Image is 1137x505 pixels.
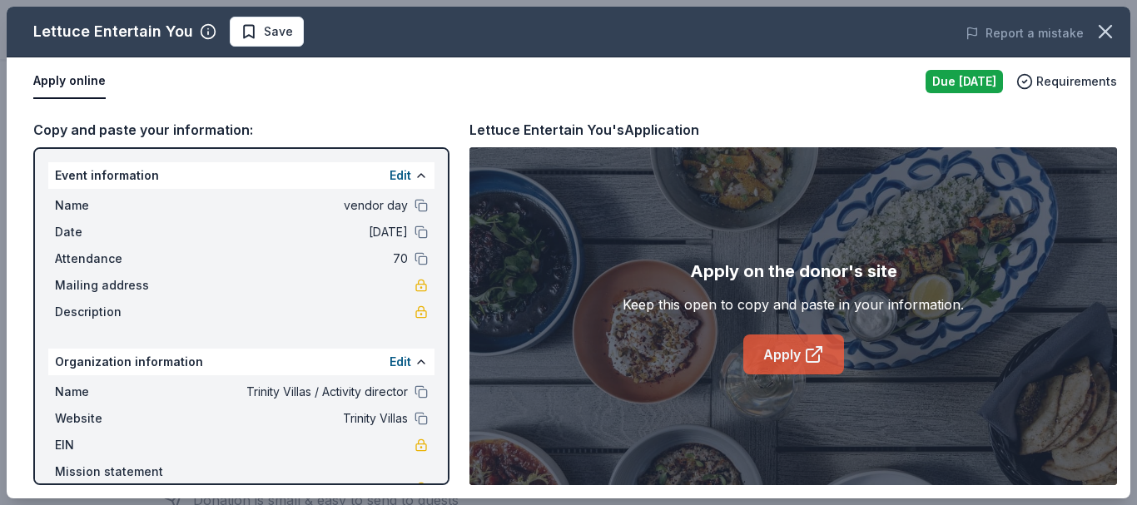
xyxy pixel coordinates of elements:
[166,196,408,215] span: vendor day
[230,17,304,47] button: Save
[623,295,964,314] div: Keep this open to copy and paste in your information.
[1036,72,1117,92] span: Requirements
[166,382,408,402] span: Trinity Villas / Activity director
[55,196,166,215] span: Name
[264,22,293,42] span: Save
[33,119,449,141] div: Copy and paste your information:
[55,408,166,428] span: Website
[966,23,1084,43] button: Report a mistake
[926,70,1003,93] div: Due [DATE]
[743,334,844,374] a: Apply
[55,275,166,295] span: Mailing address
[690,258,897,285] div: Apply on the donor's site
[166,408,408,428] span: Trinity Villas
[166,249,408,269] span: 70
[55,249,166,269] span: Attendance
[55,222,166,242] span: Date
[48,349,434,375] div: Organization information
[55,462,428,482] div: Mission statement
[390,166,411,186] button: Edit
[33,18,193,45] div: Lettuce Entertain You
[390,352,411,372] button: Edit
[1016,72,1117,92] button: Requirements
[55,302,166,322] span: Description
[33,64,106,99] button: Apply online
[469,119,699,141] div: Lettuce Entertain You's Application
[166,222,408,242] span: [DATE]
[55,382,166,402] span: Name
[48,162,434,189] div: Event information
[55,435,166,455] span: EIN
